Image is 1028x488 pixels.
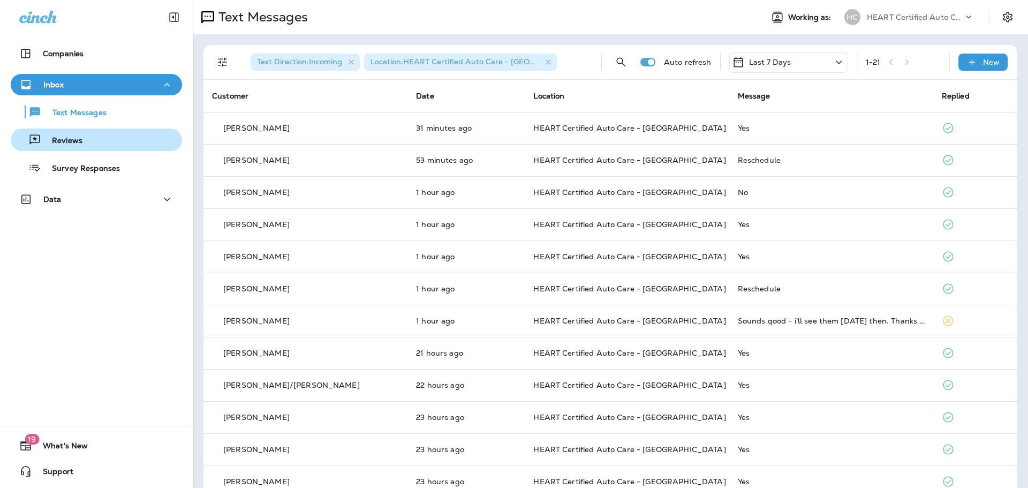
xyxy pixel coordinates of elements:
[223,284,290,293] p: [PERSON_NAME]
[223,156,290,164] p: [PERSON_NAME]
[749,58,791,66] p: Last 7 Days
[214,9,308,25] p: Text Messages
[43,49,84,58] p: Companies
[738,124,925,132] div: Yes
[866,58,881,66] div: 1 - 21
[738,252,925,261] div: Yes
[533,252,725,261] span: HEART Certified Auto Care - [GEOGRAPHIC_DATA]
[11,129,182,151] button: Reviews
[533,155,725,165] span: HEART Certified Auto Care - [GEOGRAPHIC_DATA]
[416,156,516,164] p: Aug 27, 2025 09:23 AM
[223,381,360,389] p: [PERSON_NAME]/[PERSON_NAME]
[371,57,593,66] span: Location : HEART Certified Auto Care - [GEOGRAPHIC_DATA]
[25,434,39,445] span: 19
[533,348,725,358] span: HEART Certified Auto Care - [GEOGRAPHIC_DATA]
[867,13,963,21] p: HEART Certified Auto Care
[223,317,290,325] p: [PERSON_NAME]
[533,91,564,101] span: Location
[738,91,770,101] span: Message
[416,188,516,197] p: Aug 27, 2025 09:05 AM
[223,477,290,486] p: [PERSON_NAME]
[223,124,290,132] p: [PERSON_NAME]
[416,349,516,357] p: Aug 26, 2025 12:50 PM
[11,189,182,210] button: Data
[41,136,82,146] p: Reviews
[223,220,290,229] p: [PERSON_NAME]
[416,91,434,101] span: Date
[533,445,725,454] span: HEART Certified Auto Care - [GEOGRAPHIC_DATA]
[41,164,120,174] p: Survey Responses
[738,349,925,357] div: Yes
[251,54,360,71] div: Text Direction:Incoming
[738,445,925,454] div: Yes
[223,252,290,261] p: [PERSON_NAME]
[43,195,62,204] p: Data
[983,58,1000,66] p: New
[533,187,725,197] span: HEART Certified Auto Care - [GEOGRAPHIC_DATA]
[257,57,342,66] span: Text Direction : Incoming
[533,284,725,294] span: HEART Certified Auto Care - [GEOGRAPHIC_DATA]
[212,51,233,73] button: Filters
[738,220,925,229] div: Yes
[738,413,925,422] div: Yes
[738,317,925,325] div: Sounds good - i'll see them Friday then. Thanks again!
[416,124,516,132] p: Aug 27, 2025 09:46 AM
[416,445,516,454] p: Aug 26, 2025 10:30 AM
[43,80,64,89] p: Inbox
[738,188,925,197] div: No
[416,477,516,486] p: Aug 26, 2025 10:19 AM
[416,317,516,325] p: Aug 27, 2025 08:35 AM
[223,349,290,357] p: [PERSON_NAME]
[223,188,290,197] p: [PERSON_NAME]
[844,9,860,25] div: HC
[533,123,725,133] span: HEART Certified Auto Care - [GEOGRAPHIC_DATA]
[32,467,73,480] span: Support
[32,441,88,454] span: What's New
[533,220,725,229] span: HEART Certified Auto Care - [GEOGRAPHIC_DATA]
[664,58,712,66] p: Auto refresh
[11,101,182,123] button: Text Messages
[11,156,182,179] button: Survey Responses
[11,461,182,482] button: Support
[416,413,516,422] p: Aug 26, 2025 11:04 AM
[11,43,182,64] button: Companies
[42,108,107,118] p: Text Messages
[11,74,182,95] button: Inbox
[416,220,516,229] p: Aug 27, 2025 09:05 AM
[738,381,925,389] div: Yes
[416,381,516,389] p: Aug 26, 2025 11:39 AM
[159,6,189,28] button: Collapse Sidebar
[998,7,1017,27] button: Settings
[416,252,516,261] p: Aug 27, 2025 09:04 AM
[364,54,557,71] div: Location:HEART Certified Auto Care - [GEOGRAPHIC_DATA]
[788,13,834,22] span: Working as:
[533,316,725,326] span: HEART Certified Auto Care - [GEOGRAPHIC_DATA]
[223,413,290,422] p: [PERSON_NAME]
[11,435,182,456] button: 19What's New
[610,51,632,73] button: Search Messages
[212,91,248,101] span: Customer
[533,477,725,486] span: HEART Certified Auto Care - [GEOGRAPHIC_DATA]
[533,380,725,390] span: HEART Certified Auto Care - [GEOGRAPHIC_DATA]
[416,284,516,293] p: Aug 27, 2025 09:03 AM
[738,477,925,486] div: Yes
[533,412,725,422] span: HEART Certified Auto Care - [GEOGRAPHIC_DATA]
[223,445,290,454] p: [PERSON_NAME]
[738,284,925,293] div: Reschedule
[942,91,970,101] span: Replied
[738,156,925,164] div: Reschedule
